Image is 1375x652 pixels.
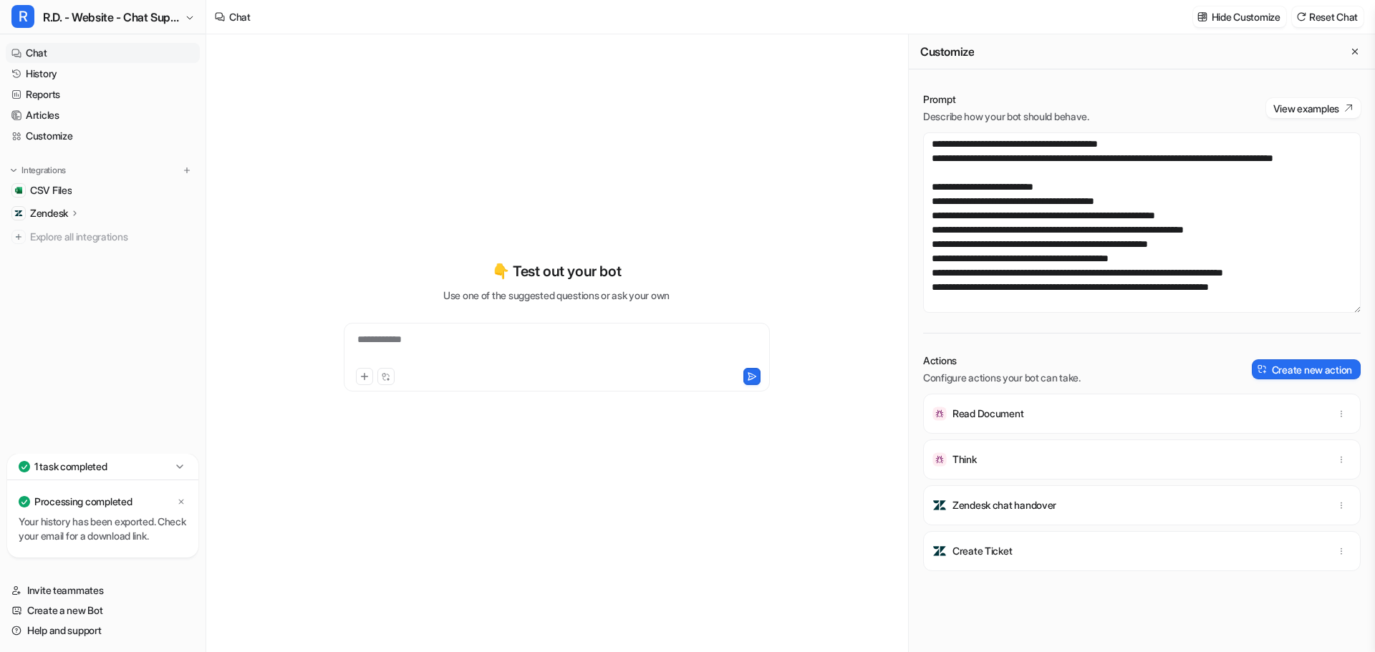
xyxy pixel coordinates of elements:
[182,165,192,175] img: menu_add.svg
[34,459,107,474] p: 1 task completed
[932,498,947,512] img: Zendesk chat handover icon
[1346,43,1364,60] button: Close flyout
[6,180,200,200] a: CSV FilesCSV Files
[923,110,1089,124] p: Describe how your bot should behave.
[6,64,200,84] a: History
[6,84,200,104] a: Reports
[1197,11,1207,22] img: customize
[30,225,194,248] span: Explore all integrations
[1266,98,1361,118] button: View examples
[1252,359,1361,379] button: Create new action
[1258,364,1268,374] img: create-action-icon.svg
[952,407,1023,421] p: Read Document
[6,163,70,177] button: Integrations
[6,43,200,63] a: Chat
[932,407,947,421] img: Read Document icon
[952,544,1012,558] p: Create Ticket
[14,209,23,218] img: Zendesk
[1212,9,1280,24] p: Hide Customize
[34,495,132,509] p: Processing completed
[952,498,1056,512] p: Zendesk chat handover
[1296,11,1306,22] img: reset
[30,206,68,220] p: Zendesk
[43,7,181,27] span: R.D. - Website - Chat Support
[952,452,977,467] p: Think
[6,227,200,247] a: Explore all integrations
[14,186,23,195] img: CSV Files
[6,126,200,146] a: Customize
[11,230,26,244] img: explore all integrations
[6,105,200,125] a: Articles
[920,44,974,59] h2: Customize
[21,165,66,176] p: Integrations
[932,544,947,558] img: Create Ticket icon
[923,92,1089,107] p: Prompt
[9,165,19,175] img: expand menu
[443,288,670,303] p: Use one of the suggested questions or ask your own
[229,9,251,24] div: Chat
[19,515,187,543] p: Your history has been exported. Check your email for a download link.
[492,261,621,282] p: 👇 Test out your bot
[6,600,200,621] a: Create a new Bot
[11,5,34,28] span: R
[932,452,947,467] img: Think icon
[6,580,200,600] a: Invite teammates
[1292,6,1364,27] button: Reset Chat
[923,354,1081,368] p: Actions
[923,371,1081,385] p: Configure actions your bot can take.
[30,183,72,198] span: CSV Files
[6,621,200,641] a: Help and support
[1193,6,1286,27] button: Hide Customize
